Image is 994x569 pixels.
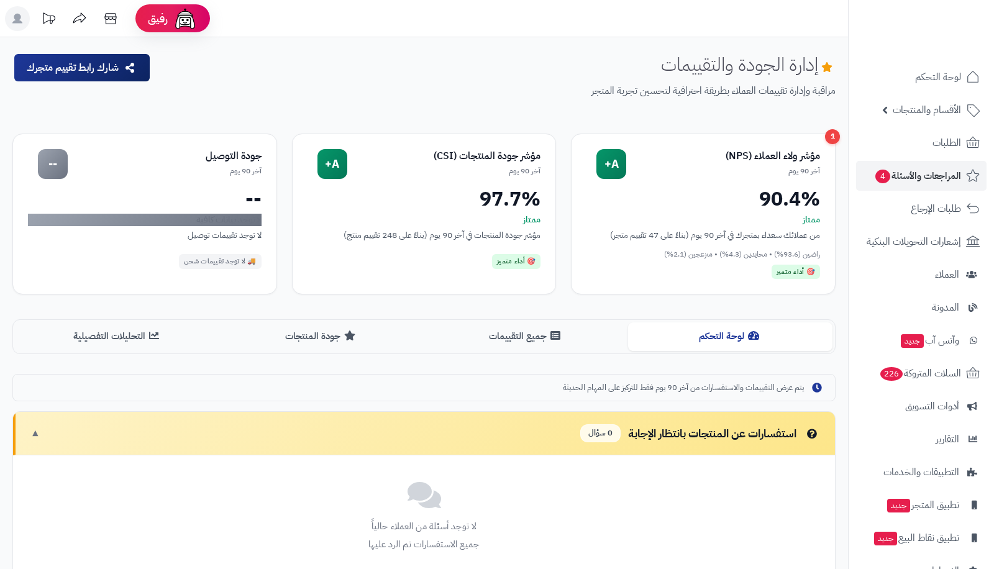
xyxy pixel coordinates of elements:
[856,358,987,388] a: السلات المتروكة226
[28,189,262,209] div: --
[874,532,897,545] span: جديد
[586,189,820,209] div: 90.4%
[772,265,820,280] div: 🎯 أداء متميز
[563,382,804,394] span: يتم عرض التقييمات والاستفسارات من آخر 90 يوم فقط للتركيز على المهام الحديثة
[28,229,262,242] div: لا توجد تقييمات توصيل
[915,68,961,86] span: لوحة التحكم
[220,322,424,350] button: جودة المنتجات
[911,200,961,217] span: طلبات الإرجاع
[880,367,903,381] span: 226
[424,322,629,350] button: جميع التقييمات
[368,538,480,551] small: جميع الاستفسارات تم الرد عليها
[856,325,987,355] a: وآتس آبجديد
[16,322,220,350] button: التحليلات التفصيلية
[874,167,961,184] span: المراجعات والأسئلة
[887,499,910,512] span: جديد
[580,424,820,442] div: استفسارات عن المنتجات بانتظار الإجابة
[38,149,68,179] div: --
[33,6,64,34] a: تحديثات المنصة
[905,398,959,415] span: أدوات التسويق
[14,54,150,81] button: شارك رابط تقييم متجرك
[900,332,959,349] span: وآتس آب
[856,293,987,322] a: المدونة
[626,149,820,163] div: مؤشر ولاء العملاء (NPS)
[932,299,959,316] span: المدونة
[856,457,987,487] a: التطبيقات والخدمات
[901,334,924,348] span: جديد
[856,391,987,421] a: أدوات التسويق
[661,54,836,75] h1: إدارة الجودة والتقييمات
[347,166,541,176] div: آخر 90 يوم
[935,266,959,283] span: العملاء
[856,128,987,158] a: الطلبات
[628,322,832,350] button: لوحة التحكم
[856,260,987,289] a: العملاء
[910,25,982,52] img: logo-2.png
[179,254,262,269] div: 🚚 لا توجد تقييمات شحن
[893,101,961,119] span: الأقسام والمنتجات
[347,149,541,163] div: مؤشر جودة المنتجات (CSI)
[68,149,262,163] div: جودة التوصيل
[173,6,198,31] img: ai-face.png
[856,424,987,454] a: التقارير
[879,365,961,382] span: السلات المتروكة
[492,254,540,269] div: 🎯 أداء متميز
[586,249,820,260] div: راضين (93.6%) • محايدين (4.3%) • منزعجين (2.1%)
[148,11,168,26] span: رفيق
[867,233,961,250] span: إشعارات التحويلات البنكية
[932,134,961,152] span: الطلبات
[856,161,987,191] a: المراجعات والأسئلة4
[308,189,541,209] div: 97.7%
[586,214,820,226] div: ممتاز
[308,229,541,242] div: مؤشر جودة المنتجات في آخر 90 يوم (بناءً على 248 تقييم منتج)
[161,84,836,98] p: مراقبة وإدارة تقييمات العملاء بطريقة احترافية لتحسين تجربة المتجر
[856,523,987,553] a: تطبيق نقاط البيعجديد
[28,214,262,226] div: لا توجد بيانات كافية
[856,62,987,92] a: لوحة التحكم
[856,490,987,520] a: تطبيق المتجرجديد
[825,129,840,144] div: 1
[936,430,959,448] span: التقارير
[372,520,476,533] span: لا توجد أسئلة من العملاء حالياً
[875,170,890,184] span: 4
[856,194,987,224] a: طلبات الإرجاع
[30,426,40,440] span: ▼
[883,463,959,481] span: التطبيقات والخدمات
[580,424,621,442] span: 0 سؤال
[586,229,820,242] div: من عملائك سعداء بمتجرك في آخر 90 يوم (بناءً على 47 تقييم متجر)
[856,227,987,257] a: إشعارات التحويلات البنكية
[873,529,959,547] span: تطبيق نقاط البيع
[626,166,820,176] div: آخر 90 يوم
[596,149,626,179] div: A+
[317,149,347,179] div: A+
[68,166,262,176] div: آخر 90 يوم
[886,496,959,514] span: تطبيق المتجر
[308,214,541,226] div: ممتاز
